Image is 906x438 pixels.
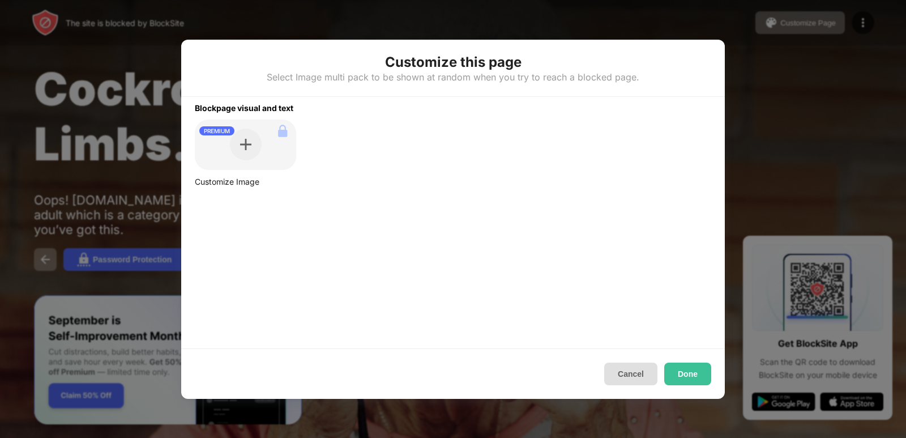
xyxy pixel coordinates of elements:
[267,71,639,83] div: Select Image multi pack to be shown at random when you try to reach a blocked page.
[240,139,251,150] img: plus.svg
[385,53,522,71] div: Customize this page
[604,363,657,385] button: Cancel
[664,363,711,385] button: Done
[199,126,234,135] div: PREMIUM
[181,97,725,113] div: Blockpage visual and text
[273,122,292,140] img: lock.svg
[195,177,296,187] div: Customize Image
